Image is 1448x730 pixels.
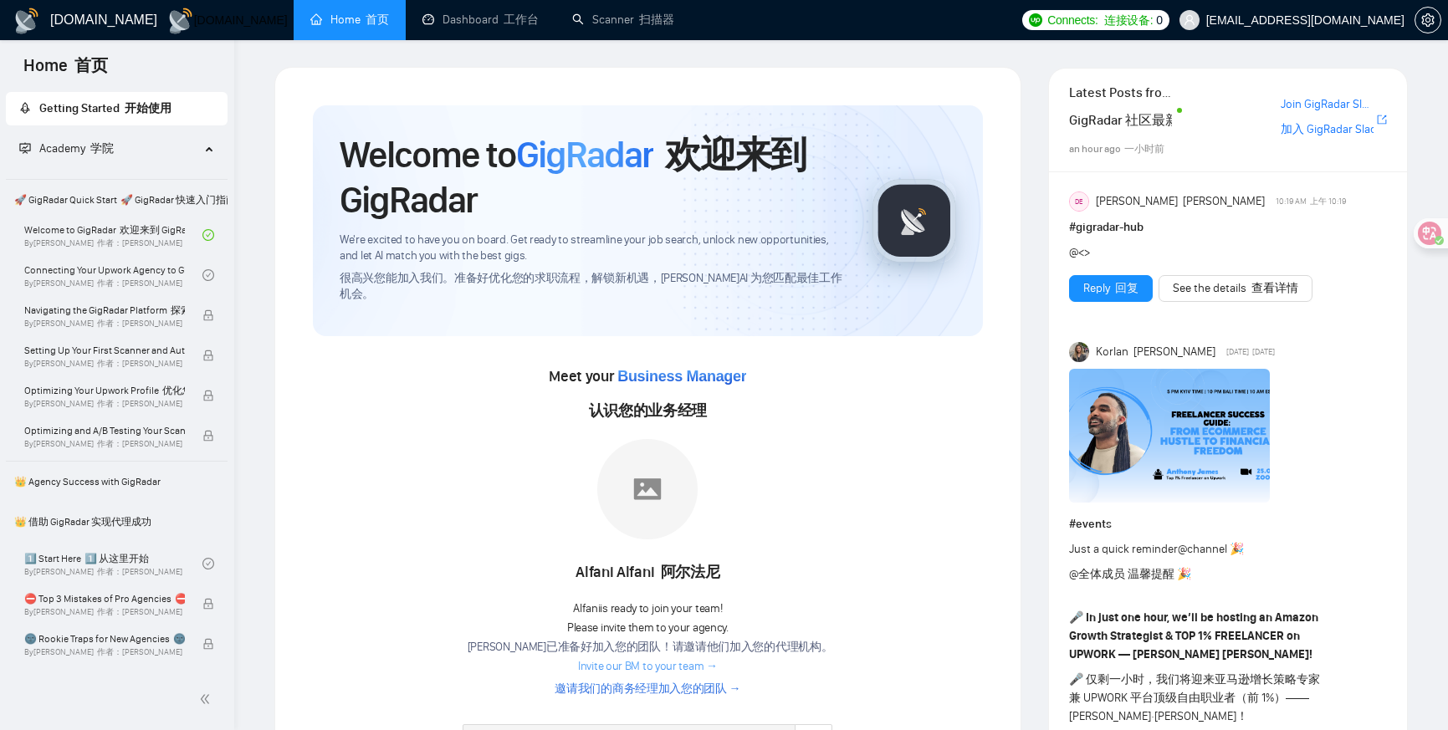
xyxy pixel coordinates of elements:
[202,350,214,361] span: lock
[202,229,214,241] span: check-circle
[1104,13,1153,27] font: 连接设备:
[13,8,40,34] img: logo
[1173,279,1298,298] a: See the details 查看详情
[1029,13,1042,27] img: upwork-logo.png
[24,439,185,449] span: By [PERSON_NAME]
[171,304,253,316] font: 探索 GigRadar 平台
[24,342,185,359] span: Setting Up Your First Scanner and Auto-Bidder
[164,13,288,27] font: [DOMAIN_NAME]
[1159,275,1312,302] button: See the details 查看详情
[549,367,746,421] span: Meet your
[1096,192,1265,211] span: [PERSON_NAME]
[1252,347,1275,357] font: [DATE]
[1069,82,1173,137] span: Latest Posts from the GigRadar Community
[1391,673,1431,713] iframe: Intercom live chat
[19,141,114,156] span: Academy
[572,13,674,27] a: searchScanner 扫描器
[340,132,806,222] font: 欢迎来到 GigRadar
[1226,345,1275,360] span: [DATE]
[1377,112,1387,128] a: export
[24,590,185,607] span: ⛔ Top 3 Mistakes of Pro Agencies
[340,271,842,301] font: 很高兴您能加入我们。准备好优化您的求职流程，解锁新机遇，[PERSON_NAME]AI 为您匹配最佳工作机会。
[1377,113,1387,126] span: export
[175,593,279,605] font: ⛔ 专业机构的三大误区
[24,630,185,647] span: 🌚 Rookie Traps for New Agencies
[202,598,214,610] span: lock
[1069,218,1387,237] h1: # gigradar-hub
[39,101,171,115] span: Getting Started
[567,620,729,635] span: Please invite them to your agency.
[340,132,846,222] h1: Welcome to
[24,359,185,369] span: By [PERSON_NAME]
[1069,243,1323,262] div: @<>
[202,558,214,569] span: check-circle
[97,647,182,657] font: 作者：[PERSON_NAME]
[1183,194,1265,208] font: [PERSON_NAME]
[1096,343,1215,361] span: Korlan
[167,8,194,34] img: logo
[19,102,31,114] span: rocket
[422,13,539,27] a: dashboardDashboard 工作台
[1069,515,1387,533] h1: # events
[555,659,740,704] a: Invite our BM to your team →邀请我们的商务经理加入您的团队 →
[463,559,832,587] div: Alfani Alfani
[24,382,185,399] span: Optimizing Your Upwork Profile
[1133,345,1215,359] font: [PERSON_NAME]
[125,101,171,115] font: 开始使用
[1415,13,1441,27] a: setting
[1230,542,1244,556] span: 🎉
[1083,279,1138,298] a: Reply 回复
[10,54,121,89] span: Home
[202,390,214,401] span: lock
[1069,143,1164,155] span: an hour ago
[24,319,185,329] span: By [PERSON_NAME]
[310,13,389,27] a: homeHome 首页
[74,55,108,75] font: 首页
[24,545,202,582] a: 1️⃣ Start Here 1️⃣ 从这里开始By[PERSON_NAME] 作者：[PERSON_NAME]
[555,682,740,696] font: 邀请我们的商务经理加入您的团队 →
[573,601,722,615] span: Alfani is ready to join your team!
[97,439,182,449] font: 作者：[PERSON_NAME]
[1069,275,1153,302] button: Reply 回复
[1069,610,1318,661] strong: In just one hour, we’ll be hosting an Amazon Growth Strategist & TOP 1% FREELANCER on UPWORK — [P...
[97,399,182,409] font: 作者：[PERSON_NAME]
[97,319,182,329] font: 作者：[PERSON_NAME]
[340,232,846,309] span: We're excited to have you on board. Get ready to streamline your job search, unlock new opportuni...
[1069,610,1083,625] span: 🎤
[1069,342,1089,362] img: Korlan
[589,401,708,420] font: 认识您的业务经理
[120,194,236,206] font: 🚀 GigRadar 快速入门指南
[1047,11,1153,29] span: Connects:
[1069,567,1191,581] font: @全体成员 温馨提醒 🎉
[8,465,226,545] span: 👑 Agency Success with GigRadar
[97,607,182,617] font: 作者：[PERSON_NAME]
[202,309,214,321] span: lock
[1184,14,1195,26] span: user
[39,141,114,156] span: Academy
[1281,95,1374,145] a: Join GigRadar Slack Community加入 GigRadar Slack 社区
[24,607,185,617] span: By [PERSON_NAME]
[97,359,182,369] font: 作者：[PERSON_NAME]
[597,439,698,539] img: placeholder.png
[617,368,746,385] span: Business Manager
[24,217,202,253] a: Welcome to GigRadar 欢迎来到 GigRadarBy[PERSON_NAME] 作者：[PERSON_NAME]
[14,516,151,528] font: 👑 借助 GigRadar 实现代理成功
[8,183,226,217] span: 🚀 GigRadar Quick Start
[90,141,114,156] font: 学院
[1124,143,1164,155] font: 一小时前
[24,257,202,294] a: Connecting Your Upwork Agency to GigRadarBy[PERSON_NAME] 作者：[PERSON_NAME]
[1415,13,1440,27] span: setting
[661,563,720,581] font: 阿尔法尼
[1281,122,1408,136] font: 加入 GigRadar Slack 社区
[1178,542,1227,556] span: @channel
[199,691,216,707] span: double-left
[872,179,956,263] img: gigradar-logo.png
[202,269,214,281] span: check-circle
[1415,7,1441,33] button: setting
[202,638,214,650] span: lock
[1069,112,1205,128] font: GigRadar 社区最新动态
[24,422,185,439] span: Optimizing and A/B Testing Your Scanner for Better Results
[24,647,185,657] span: By [PERSON_NAME]
[1276,194,1346,209] span: 10:19 AM
[24,399,185,409] span: By [PERSON_NAME]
